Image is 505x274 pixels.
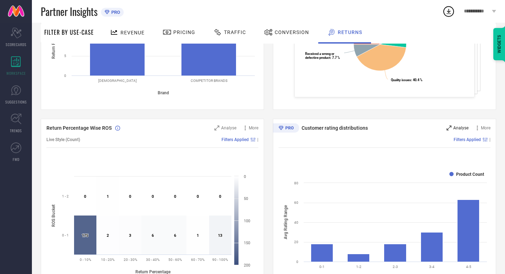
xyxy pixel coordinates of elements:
[129,233,131,238] text: 3
[46,125,112,131] span: Return Percentage Wise ROS
[305,52,335,60] tspan: Received a wrong or defective product
[152,194,154,199] text: 0
[10,128,22,133] span: TRENDS
[197,194,199,199] text: 0
[481,125,490,130] span: More
[294,240,298,244] text: 20
[249,125,258,130] span: More
[273,123,299,134] div: Premium
[244,196,248,201] text: 50
[191,79,228,83] text: COMPETITOR BRANDS
[101,258,114,262] text: 10 - 20%
[489,137,490,142] span: |
[338,29,362,35] span: Returns
[296,260,298,264] text: 0
[212,258,228,262] text: 90 - 100%
[456,172,484,177] text: Product Count
[257,137,258,142] span: |
[429,265,434,269] text: 3-4
[80,258,91,262] text: 0 - 10%
[393,265,398,269] text: 2-3
[44,28,94,37] span: Filter By Use-Case
[305,52,340,60] text: : 7.7 %
[124,258,137,262] text: 20 - 30%
[64,54,66,58] text: 5
[294,201,298,205] text: 60
[62,194,69,198] text: 1 - 2
[244,263,250,268] text: 200
[391,78,422,82] text: : 40.4 %
[244,219,250,223] text: 100
[51,204,56,227] tspan: ROS Bucket
[319,265,325,269] text: 0-1
[6,71,26,76] span: WORKSPACE
[62,233,69,237] text: 0 - 1
[244,174,246,179] text: 0
[168,258,182,262] text: 50 - 60%
[82,233,88,238] text: 175
[13,157,19,162] span: FWD
[146,258,159,262] text: 30 - 40%
[214,125,219,130] svg: Zoom
[110,10,120,15] span: PRO
[391,78,411,82] tspan: Quality issues
[51,13,56,59] tspan: Return Revenue Percent
[302,125,368,131] span: Customer rating distributions
[453,125,468,130] span: Analyse
[173,29,195,35] span: Pricing
[46,137,80,142] span: Live Style (Count)
[120,30,145,35] span: Revenue
[442,5,455,18] div: Open download list
[221,125,236,130] span: Analyse
[174,194,176,199] text: 0
[283,205,288,239] tspan: Avg Rating Range
[64,74,66,78] text: 0
[224,29,246,35] span: Traffic
[466,265,471,269] text: 4-5
[275,29,309,35] span: Conversion
[294,220,298,224] text: 40
[41,4,97,19] span: Partner Insights
[84,194,86,199] text: 0
[221,137,249,142] span: Filters Applied
[98,79,137,83] text: [DEMOGRAPHIC_DATA]
[218,233,222,238] text: 13
[197,233,199,238] text: 1
[356,265,361,269] text: 1-2
[158,90,169,95] tspan: Brand
[174,233,176,238] text: 6
[219,194,221,199] text: 0
[152,233,154,238] text: 6
[107,194,109,199] text: 1
[129,194,131,199] text: 0
[5,99,27,105] span: SUGGESTIONS
[107,233,109,238] text: 2
[447,125,451,130] svg: Zoom
[191,258,204,262] text: 60 - 70%
[6,42,27,47] span: SCORECARDS
[454,137,481,142] span: Filters Applied
[244,241,250,245] text: 150
[294,181,298,185] text: 80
